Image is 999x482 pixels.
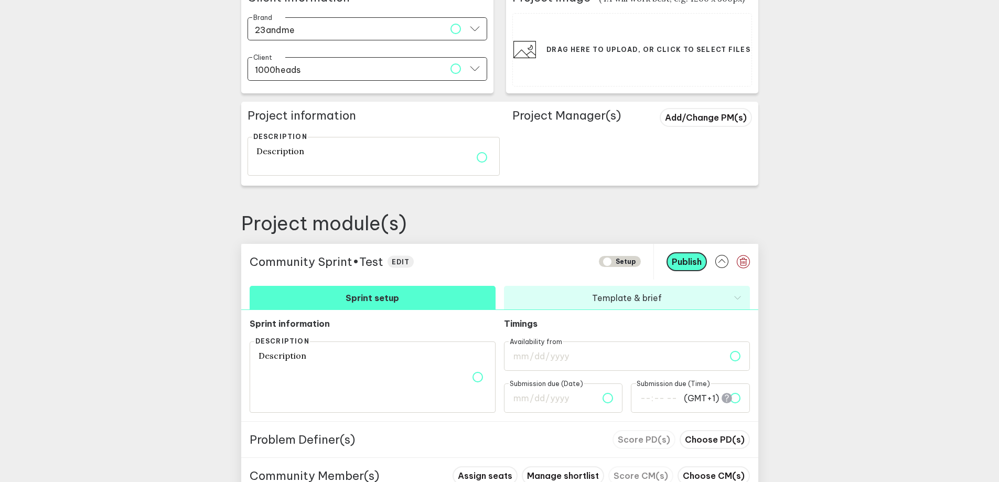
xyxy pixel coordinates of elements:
[248,137,500,176] textarea: Description
[683,470,745,481] span: Choose CM(s)
[458,470,512,481] span: Assign seats
[527,470,599,481] span: Manage shortlist
[504,318,623,329] p: Timings
[636,379,711,387] span: Submission due (Time)
[504,286,750,309] button: Template & brief
[250,341,496,413] textarea: Description
[509,337,563,345] span: Availability from
[250,318,496,329] p: Sprint information
[599,256,641,267] span: SETUP
[241,211,758,235] h2: Project module(s)
[250,254,359,269] span: Community Sprint •
[660,108,752,127] button: Add/Change PM(s)
[253,53,273,61] label: Client
[685,434,745,445] span: Choose PD(s)
[665,112,747,123] span: Add/Change PM(s)
[509,379,584,387] span: Submission due (Date)
[248,108,500,128] h2: Project information
[250,286,496,309] button: Sprint setup
[253,13,273,21] label: Brand
[388,255,414,267] button: edit
[512,108,647,128] h3: Project Manager(s)
[684,392,719,403] span: ( GMT+1 )
[359,254,383,269] span: Test
[672,256,702,267] span: Publish
[470,17,480,40] button: Open
[546,46,750,53] p: Drag here to upload, or click to select files
[250,432,355,447] p: Problem Definer(s)
[470,58,480,80] button: Open
[254,338,310,345] label: Description
[667,252,707,271] button: Publish
[252,133,308,141] label: Description
[680,430,750,449] button: Choose PD(s)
